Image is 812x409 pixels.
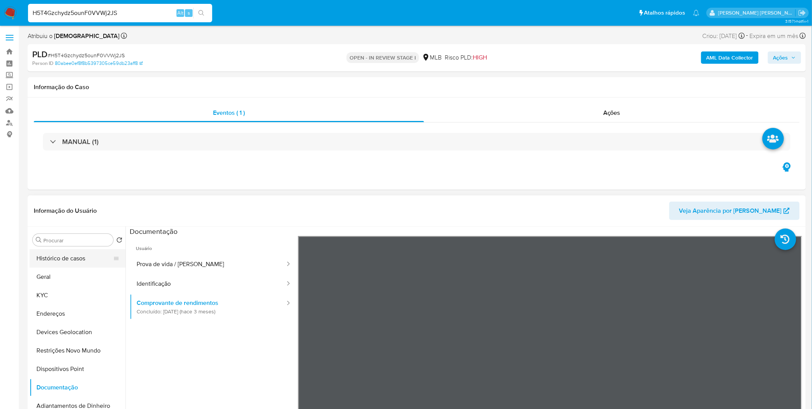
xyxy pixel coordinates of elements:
[177,9,183,17] span: Alt
[116,237,122,245] button: Retornar ao pedido padrão
[701,51,759,64] button: AML Data Collector
[62,137,99,146] h3: MANUAL (1)
[679,202,782,220] span: Veja Aparência por [PERSON_NAME]
[473,53,487,62] span: HIGH
[422,53,442,62] div: MLB
[603,108,621,117] span: Ações
[188,9,190,17] span: s
[347,52,419,63] p: OPEN - IN REVIEW STAGE I
[36,237,42,243] button: Procurar
[213,108,245,117] span: Eventos ( 1 )
[669,202,800,220] button: Veja Aparência por [PERSON_NAME]
[32,48,48,60] b: PLD
[706,51,753,64] b: AML Data Collector
[644,9,685,17] span: Atalhos rápidos
[43,133,791,151] div: MANUAL (1)
[55,60,143,67] a: 80abee0ef8f8b5397305ce59db23aff8
[746,31,748,41] span: -
[30,360,125,378] button: Dispositivos Point
[30,305,125,323] button: Endereços
[48,51,125,59] span: # H5T4Gzchydz5ounF0VVWj2JS
[30,378,125,397] button: Documentação
[34,207,97,215] h1: Informação do Usuário
[53,31,119,40] b: [DEMOGRAPHIC_DATA]
[30,286,125,305] button: KYC
[798,9,806,17] a: Sair
[34,83,800,91] h1: Informação do Caso
[718,9,796,17] p: igor.silva@mercadolivre.com
[43,237,110,244] input: Procurar
[768,51,801,64] button: Ações
[30,249,119,268] button: Histórico de casos
[30,323,125,341] button: Devices Geolocation
[28,8,212,18] input: Pesquise usuários ou casos...
[30,268,125,286] button: Geral
[773,51,788,64] span: Ações
[703,31,745,41] div: Criou: [DATE]
[750,32,799,40] span: Expira em um mês
[30,341,125,360] button: Restrições Novo Mundo
[193,8,209,18] button: search-icon
[32,60,53,67] b: Person ID
[693,10,700,16] a: Notificações
[445,53,487,62] span: Risco PLD:
[28,32,119,40] span: Atribuiu o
